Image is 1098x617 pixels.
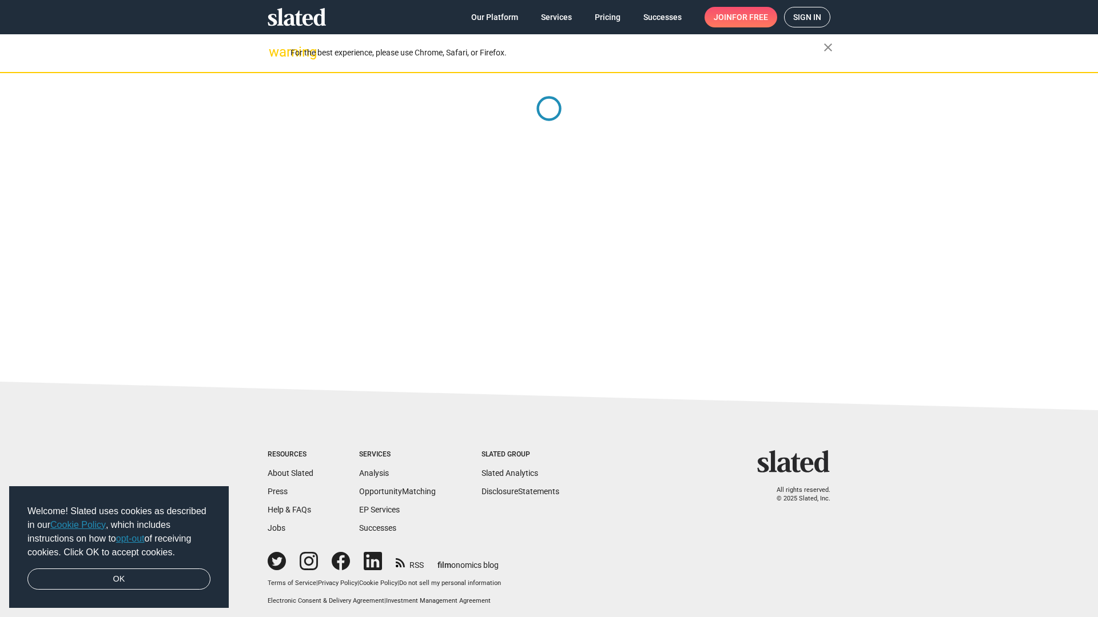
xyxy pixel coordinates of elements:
[482,450,559,459] div: Slated Group
[359,579,397,587] a: Cookie Policy
[359,468,389,478] a: Analysis
[437,560,451,570] span: film
[397,579,399,587] span: |
[532,7,581,27] a: Services
[316,579,318,587] span: |
[268,487,288,496] a: Press
[586,7,630,27] a: Pricing
[268,468,313,478] a: About Slated
[784,7,830,27] a: Sign in
[268,579,316,587] a: Terms of Service
[643,7,682,27] span: Successes
[268,450,313,459] div: Resources
[541,7,572,27] span: Services
[482,487,559,496] a: DisclosureStatements
[462,7,527,27] a: Our Platform
[50,520,106,530] a: Cookie Policy
[357,579,359,587] span: |
[291,45,823,61] div: For the best experience, please use Chrome, Safari, or Firefox.
[705,7,777,27] a: Joinfor free
[732,7,768,27] span: for free
[9,486,229,608] div: cookieconsent
[437,551,499,571] a: filmonomics blog
[634,7,691,27] a: Successes
[471,7,518,27] span: Our Platform
[384,597,386,604] span: |
[359,450,436,459] div: Services
[269,45,283,59] mat-icon: warning
[27,568,210,590] a: dismiss cookie message
[268,505,311,514] a: Help & FAQs
[765,486,830,503] p: All rights reserved. © 2025 Slated, Inc.
[396,553,424,571] a: RSS
[386,597,491,604] a: Investment Management Agreement
[27,504,210,559] span: Welcome! Slated uses cookies as described in our , which includes instructions on how to of recei...
[793,7,821,27] span: Sign in
[359,523,396,532] a: Successes
[268,597,384,604] a: Electronic Consent & Delivery Agreement
[318,579,357,587] a: Privacy Policy
[399,579,501,588] button: Do not sell my personal information
[359,487,436,496] a: OpportunityMatching
[821,41,835,54] mat-icon: close
[359,505,400,514] a: EP Services
[116,534,145,543] a: opt-out
[482,468,538,478] a: Slated Analytics
[595,7,620,27] span: Pricing
[714,7,768,27] span: Join
[268,523,285,532] a: Jobs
